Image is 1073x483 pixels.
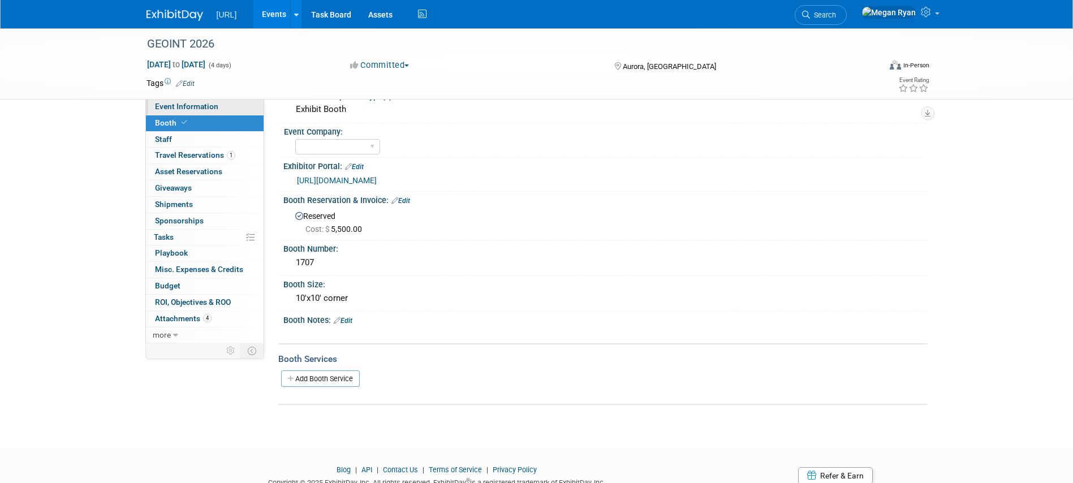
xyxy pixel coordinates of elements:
div: Event Company: [284,123,922,137]
span: 5,500.00 [305,225,367,234]
span: Event Information [155,102,218,111]
span: 1 [227,151,235,159]
div: 10'x10' corner [292,290,919,307]
div: GEOINT 2026 [143,34,863,54]
img: Megan Ryan [861,6,916,19]
div: Booth Notes: [283,312,927,326]
a: Blog [337,465,351,474]
a: more [146,327,264,343]
i: Booth reservation complete [182,119,187,126]
span: Budget [155,281,180,290]
a: Contact Us [383,465,418,474]
a: Search [795,5,847,25]
div: 1707 [292,254,919,271]
span: Booth [155,118,189,127]
span: Asset Reservations [155,167,222,176]
span: | [374,465,381,474]
div: Booth Services [278,353,927,365]
span: Giveaways [155,183,192,192]
a: ROI, Objectives & ROO [146,295,264,310]
a: Edit [345,163,364,171]
span: to [171,60,182,69]
span: Shipments [155,200,193,209]
span: 4 [203,314,212,322]
span: Travel Reservations [155,150,235,159]
span: Playbook [155,248,188,257]
span: Tasks [154,232,174,241]
span: Sponsorships [155,216,204,225]
div: Event Rating [898,77,929,83]
a: Edit [334,317,352,325]
a: Travel Reservations1 [146,148,264,163]
span: Staff [155,135,172,144]
a: API [361,465,372,474]
img: ExhibitDay [146,10,203,21]
div: In-Person [903,61,929,70]
span: | [484,465,491,474]
td: Personalize Event Tab Strip [221,343,241,358]
span: | [352,465,360,474]
a: Booth [146,115,264,131]
div: Reserved [292,208,919,235]
td: Tags [146,77,195,89]
span: more [153,330,171,339]
span: Attachments [155,314,212,323]
a: Privacy Policy [493,465,537,474]
a: Shipments [146,197,264,213]
div: Exhibitor Portal: [283,158,927,172]
a: Event Information [146,99,264,115]
span: Aurora, [GEOGRAPHIC_DATA] [623,62,716,71]
a: [URL][DOMAIN_NAME] [297,176,377,185]
span: Search [810,11,836,19]
button: Committed [346,59,413,71]
a: Edit [391,197,410,205]
a: Misc. Expenses & Credits [146,262,264,278]
a: Playbook [146,245,264,261]
div: Booth Size: [283,276,927,290]
a: Attachments4 [146,311,264,327]
td: Toggle Event Tabs [240,343,264,358]
div: Booth Reservation & Invoice: [283,192,927,206]
div: Event Format [813,59,930,76]
a: Add Booth Service [281,370,360,387]
a: Terms of Service [429,465,482,474]
a: Edit [176,80,195,88]
a: Budget [146,278,264,294]
span: [URL] [217,10,237,19]
span: [DATE] [DATE] [146,59,206,70]
a: Giveaways [146,180,264,196]
div: Exhibit Booth [292,101,919,118]
span: (4 days) [208,62,231,69]
a: Sponsorships [146,213,264,229]
span: ROI, Objectives & ROO [155,297,231,307]
img: Format-Inperson.png [890,61,901,70]
span: Misc. Expenses & Credits [155,265,243,274]
a: Staff [146,132,264,148]
span: Cost: $ [305,225,331,234]
div: Booth Number: [283,240,927,255]
span: | [420,465,427,474]
a: Tasks [146,230,264,245]
a: Asset Reservations [146,164,264,180]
